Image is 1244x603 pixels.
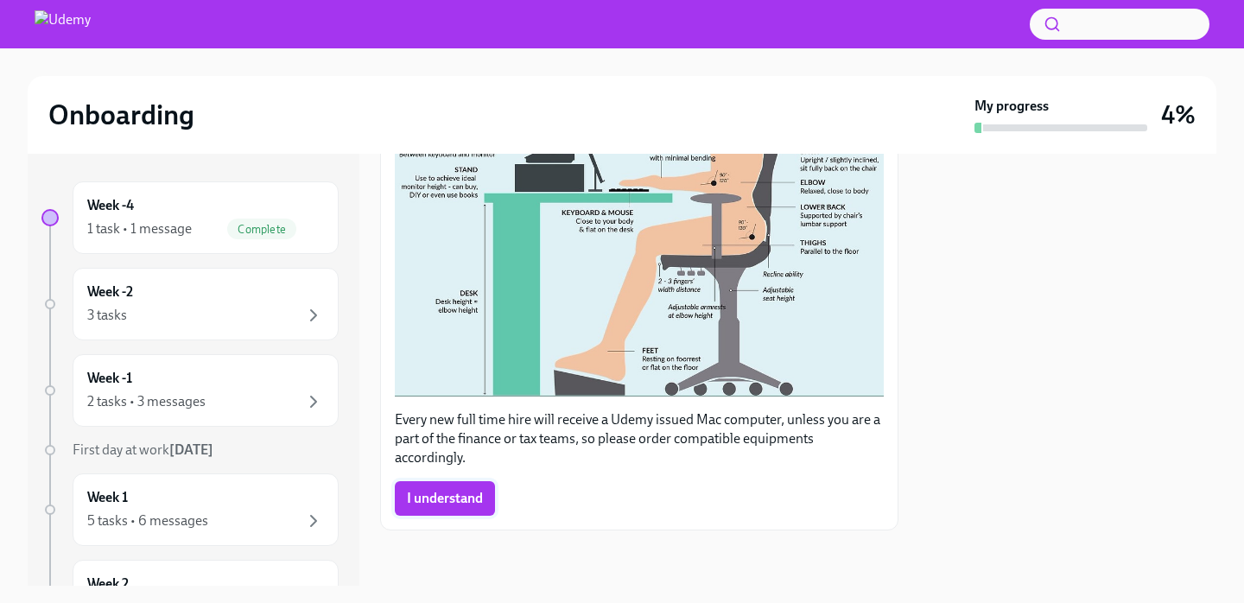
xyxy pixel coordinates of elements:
div: 3 tasks [87,306,127,325]
h6: Week 1 [87,488,128,507]
div: 1 task • 1 message [87,219,192,238]
h6: Week -1 [87,369,132,388]
strong: My progress [974,97,1049,116]
h3: 4% [1161,99,1196,130]
span: Complete [227,223,296,236]
a: First day at work[DATE] [41,441,339,460]
a: Week 15 tasks • 6 messages [41,473,339,546]
img: Udemy [35,10,91,38]
h6: Week 2 [87,574,129,593]
h6: Week -2 [87,282,133,301]
a: Week -23 tasks [41,268,339,340]
h6: Week -4 [87,196,134,215]
span: I understand [407,490,483,507]
div: 2 tasks • 3 messages [87,392,206,411]
a: Week -41 task • 1 messageComplete [41,181,339,254]
div: 5 tasks • 6 messages [87,511,208,530]
span: First day at work [73,441,213,458]
strong: [DATE] [169,441,213,458]
p: Every new full time hire will receive a Udemy issued Mac computer, unless you are a part of the f... [395,410,884,467]
button: I understand [395,481,495,516]
h2: Onboarding [48,98,194,132]
a: Week -12 tasks • 3 messages [41,354,339,427]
